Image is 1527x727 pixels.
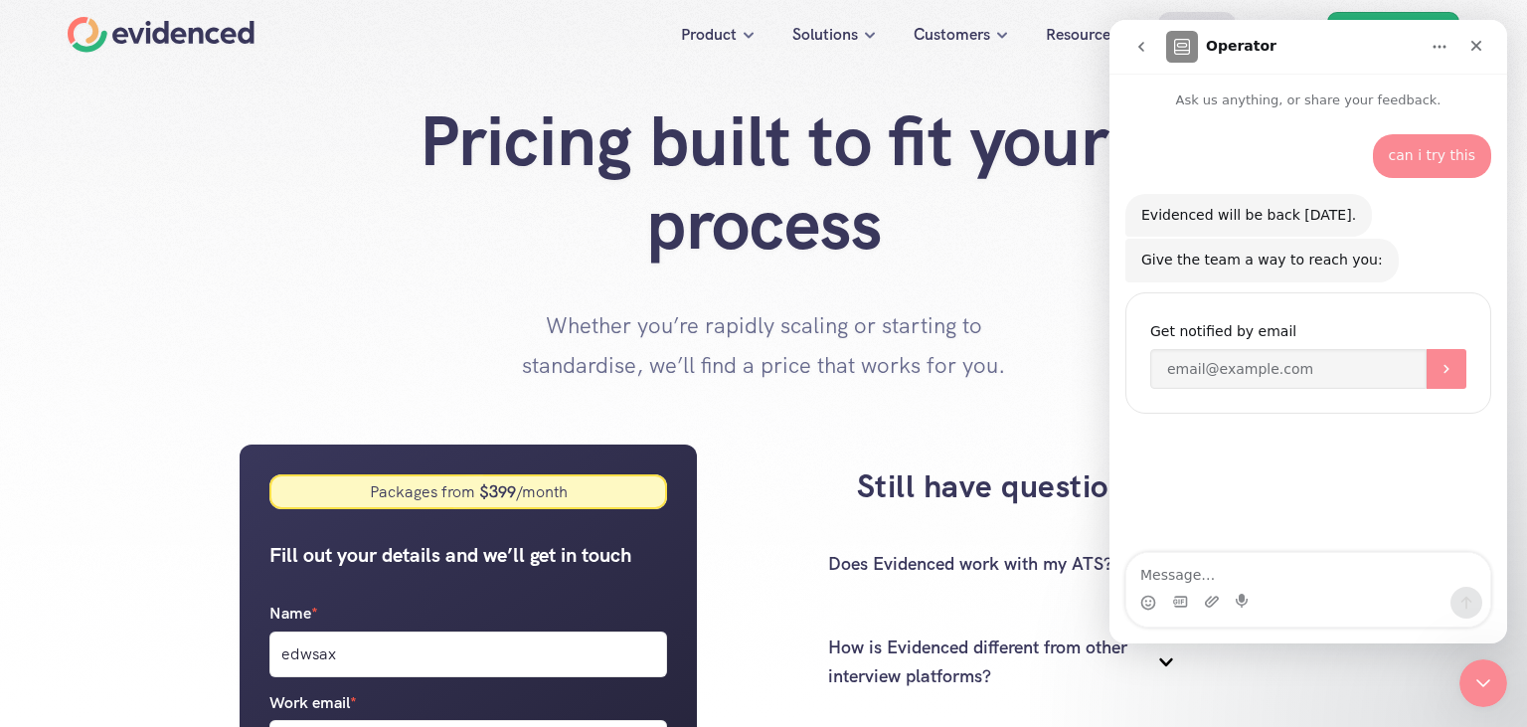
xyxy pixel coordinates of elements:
p: Work email [269,690,357,716]
a: Book a demo [1327,12,1459,58]
input: Name* [269,632,667,677]
p: Product [681,22,737,48]
p: Does Evidenced work with my ATS? [828,550,1136,579]
h1: Pricing built to fit your process [366,99,1161,267]
iframe: Intercom live chat [1459,659,1507,707]
p: Resources [1046,22,1117,48]
p: Customers [914,22,990,48]
p: Solutions [792,22,858,48]
div: Packages from /month [369,481,567,502]
a: Pricing [1158,12,1236,58]
p: Whether you’re rapidly scaling or starting to standardise, we’ll find a price that works for you. [515,306,1012,385]
h3: Still have questions? [747,464,1269,509]
a: Home [68,17,254,53]
a: Sign In [1243,12,1320,58]
h5: Fill out your details and we’ll get in touch [269,539,667,571]
iframe: Intercom live chat [1109,20,1507,643]
strong: $ 399 [474,481,515,502]
p: How is Evidenced different from other interview platforms? [828,634,1136,691]
p: Name [269,601,318,627]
